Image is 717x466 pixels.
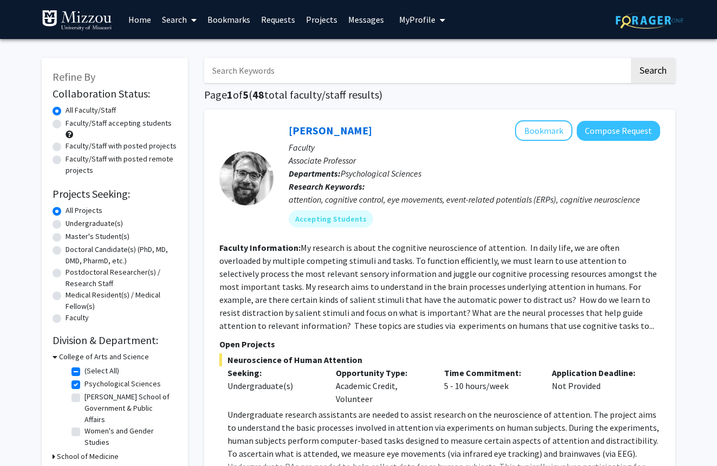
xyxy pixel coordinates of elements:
[8,417,46,458] iframe: Chat
[219,242,301,253] b: Faculty Information:
[336,366,428,379] p: Opportunity Type:
[219,353,660,366] span: Neuroscience of Human Attention
[66,312,89,323] label: Faculty
[53,70,95,83] span: Refine By
[631,58,675,83] button: Search
[204,58,629,83] input: Search Keywords
[66,118,172,129] label: Faculty/Staff accepting students
[66,289,177,312] label: Medical Resident(s) / Medical Fellow(s)
[219,338,660,351] p: Open Projects
[227,88,233,101] span: 1
[66,218,123,229] label: Undergraduate(s)
[289,124,372,137] a: [PERSON_NAME]
[53,87,177,100] h2: Collaboration Status:
[444,366,536,379] p: Time Commitment:
[66,205,102,216] label: All Projects
[66,140,177,152] label: Faculty/Staff with posted projects
[289,154,660,167] p: Associate Professor
[328,366,436,405] div: Academic Credit, Volunteer
[66,105,116,116] label: All Faculty/Staff
[289,141,660,154] p: Faculty
[84,378,161,390] label: Psychological Sciences
[544,366,652,405] div: Not Provided
[227,366,320,379] p: Seeking:
[577,121,660,141] button: Compose Request to Nicholas Gaspelin
[341,168,421,179] span: Psychological Sciences
[66,153,177,176] label: Faculty/Staff with posted remote projects
[515,120,572,141] button: Add Nicholas Gaspelin to Bookmarks
[84,425,174,448] label: Women's and Gender Studies
[256,1,301,38] a: Requests
[436,366,544,405] div: 5 - 10 hours/week
[53,334,177,347] h2: Division & Department:
[157,1,202,38] a: Search
[243,88,249,101] span: 5
[66,267,177,289] label: Postdoctoral Researcher(s) / Research Staff
[289,181,365,192] b: Research Keywords:
[123,1,157,38] a: Home
[66,231,129,242] label: Master's Student(s)
[202,1,256,38] a: Bookmarks
[252,88,264,101] span: 48
[42,10,112,31] img: University of Missouri Logo
[84,365,119,377] label: (Select All)
[219,242,657,331] fg-read-more: My research is about the cognitive neuroscience of attention. In daily life, we are often overloa...
[57,451,119,462] h3: School of Medicine
[53,187,177,200] h2: Projects Seeking:
[204,88,675,101] h1: Page of ( total faculty/staff results)
[66,244,177,267] label: Doctoral Candidate(s) (PhD, MD, DMD, PharmD, etc.)
[289,210,373,228] mat-chip: Accepting Students
[59,351,149,363] h3: College of Arts and Science
[616,12,683,29] img: ForagerOne Logo
[289,193,660,206] div: attention, cognitive control, eye movements, event-related potentials (ERPs), cognitive neuroscience
[399,14,435,25] span: My Profile
[289,168,341,179] b: Departments:
[84,391,174,425] label: [PERSON_NAME] School of Government & Public Affairs
[301,1,343,38] a: Projects
[227,379,320,392] div: Undergraduate(s)
[343,1,389,38] a: Messages
[552,366,644,379] p: Application Deadline:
